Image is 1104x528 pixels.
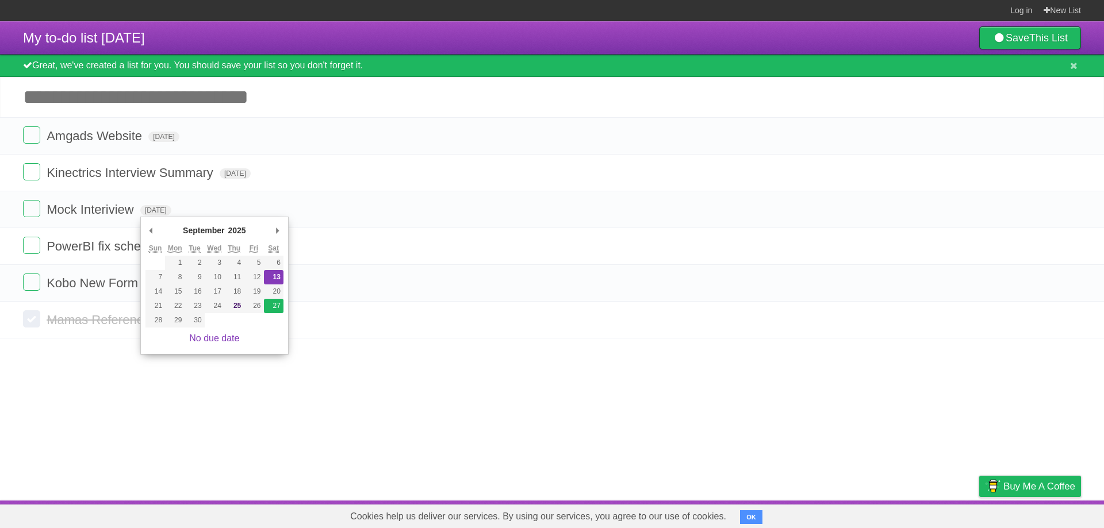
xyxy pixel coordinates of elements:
[23,237,40,254] label: Done
[47,165,216,180] span: Kinectrics Interview Summary
[272,222,283,239] button: Next Month
[979,26,1081,49] a: SaveThis List
[826,503,850,525] a: About
[149,244,162,253] abbr: Sunday
[864,503,911,525] a: Developers
[740,510,762,524] button: OK
[244,299,263,313] button: 26
[140,205,171,215] span: [DATE]
[964,503,994,525] a: Privacy
[979,476,1081,497] a: Buy me a coffee
[224,284,244,299] button: 18
[205,270,224,284] button: 10
[23,273,40,291] label: Done
[165,299,185,313] button: 22
[244,256,263,270] button: 5
[205,299,224,313] button: 24
[23,30,145,45] span: My to-do list [DATE]
[145,270,165,284] button: 7
[207,244,221,253] abbr: Wednesday
[268,244,279,253] abbr: Saturday
[205,284,224,299] button: 17
[23,126,40,144] label: Done
[165,270,185,284] button: 8
[23,310,40,327] label: Done
[47,129,145,143] span: Amgads Website
[189,333,239,343] a: No due date
[264,270,283,284] button: 13
[185,256,204,270] button: 2
[220,168,251,179] span: [DATE]
[145,222,157,239] button: Previous Month
[205,256,224,270] button: 3
[185,270,204,284] button: 9
[264,299,283,313] button: 27
[224,256,244,270] button: 4
[165,313,185,327] button: 29
[47,239,167,253] span: PowerBI fix schedule
[224,299,244,313] button: 25
[264,284,283,299] button: 20
[145,313,165,327] button: 28
[145,299,165,313] button: 21
[165,284,185,299] button: 15
[168,244,182,253] abbr: Monday
[1009,503,1081,525] a: Suggest a feature
[244,284,263,299] button: 19
[181,222,226,239] div: September
[185,284,204,299] button: 16
[1003,476,1075,496] span: Buy me a coffee
[226,222,247,239] div: 2025
[224,270,244,284] button: 11
[47,202,137,217] span: Mock Interiview
[165,256,185,270] button: 1
[145,284,165,299] button: 14
[985,476,1000,496] img: Buy me a coffee
[250,244,258,253] abbr: Friday
[189,244,200,253] abbr: Tuesday
[228,244,240,253] abbr: Thursday
[47,276,141,290] span: Kobo New Form
[339,505,738,528] span: Cookies help us deliver our services. By using our services, you agree to our use of cookies.
[244,270,263,284] button: 12
[148,132,179,142] span: [DATE]
[23,200,40,217] label: Done
[925,503,950,525] a: Terms
[185,313,204,327] button: 30
[264,256,283,270] button: 6
[23,163,40,180] label: Done
[47,313,153,327] span: Mamas Reference
[1029,32,1068,44] b: This List
[185,299,204,313] button: 23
